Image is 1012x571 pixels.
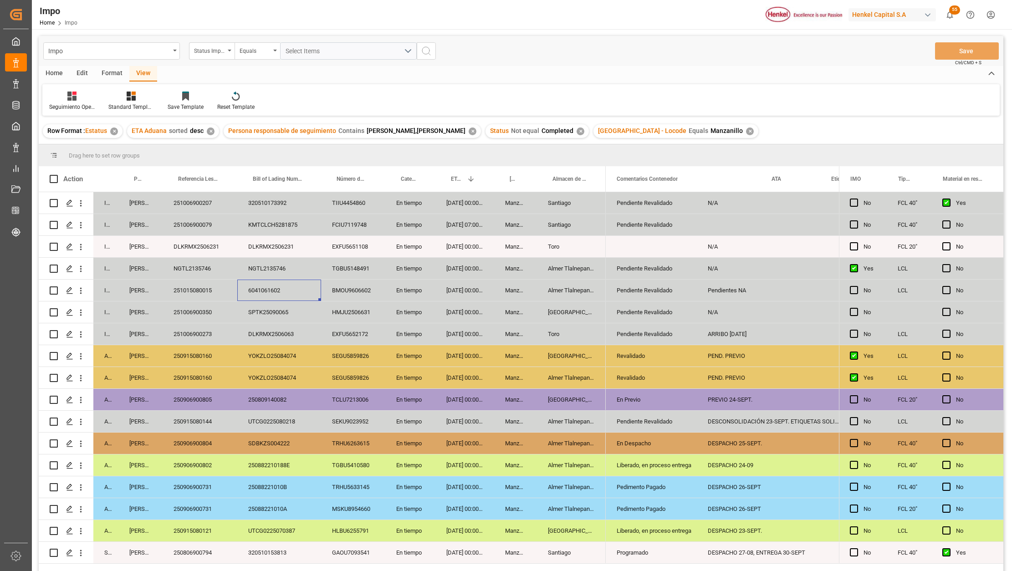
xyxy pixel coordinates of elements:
img: Henkel%20logo.jpg_1689854090.jpg [766,7,842,23]
div: YOKZLO25084074 [237,367,321,388]
div: Santiago [537,192,606,214]
div: En tiempo [385,301,435,323]
div: No [864,280,876,301]
div: Almer Tlalnepantla [537,433,606,454]
div: 251006900273 [163,323,237,345]
div: TIIU4454860 [321,192,385,214]
div: In progress [93,192,118,214]
div: En tiempo [385,476,435,498]
div: En tiempo [385,214,435,235]
div: [PERSON_NAME] [118,498,163,520]
div: [PERSON_NAME] [118,323,163,345]
div: SEGU5859826 [321,367,385,388]
span: Contains [338,127,364,134]
div: In progress [93,236,118,257]
a: Home [40,20,55,26]
div: Press SPACE to select this row. [39,192,606,214]
div: Press SPACE to select this row. [839,236,1003,258]
span: [PERSON_NAME],[PERSON_NAME] [367,127,465,134]
div: DESPACHO 27-08, ENTREGA 30-SEPT [697,542,852,563]
div: Arrived [93,476,118,498]
div: [DATE] 00:00:00 [435,236,494,257]
div: Impo [40,4,77,18]
span: Estatus [85,127,107,134]
div: [DATE] 00:00:00 [435,367,494,388]
div: [PERSON_NAME] [118,192,163,214]
div: EXFU5651108 [321,236,385,257]
div: [PERSON_NAME] [118,236,163,257]
div: HMJU2506631 [321,301,385,323]
div: En tiempo [385,345,435,367]
div: ✕ [207,127,215,135]
div: Manzanillo [494,389,537,410]
div: 25088221010A [237,498,321,520]
div: 250882210188E [237,454,321,476]
div: Press SPACE to select this row. [39,454,606,476]
div: TGBU5410580 [321,454,385,476]
div: En tiempo [385,367,435,388]
div: N/A [697,192,852,214]
div: Press SPACE to select this row. [839,301,1003,323]
span: Completed [542,127,573,134]
div: Arrived [93,454,118,476]
div: Almer Tlalnepantla [537,258,606,279]
div: 250915080121 [163,520,237,541]
div: Pendiente Revalidado [617,258,686,279]
button: open menu [189,42,235,60]
div: Press SPACE to select this row. [839,454,1003,476]
div: 250906900805 [163,389,237,410]
span: Comentarios Contenedor [617,176,678,182]
div: N/A [697,301,852,323]
div: TCLU7213006 [321,389,385,410]
div: FCL 40" [887,214,931,235]
div: Manzanillo [494,345,537,367]
button: search button [417,42,436,60]
span: Referencia Leschaco [178,176,218,182]
div: DESPACHO 23-SEPT. [697,520,852,541]
div: N/A [697,236,852,257]
div: Press SPACE to select this row. [839,214,1003,236]
span: Categoría [401,176,416,182]
div: Press SPACE to select this row. [839,323,1003,345]
div: 250915080160 [163,367,237,388]
div: 251006900079 [163,214,237,235]
div: In progress [93,258,118,279]
div: [PERSON_NAME] [118,542,163,563]
div: 25088221010B [237,476,321,498]
div: PREVIO 24-SEPT. [697,389,852,410]
div: [DATE] 00:00:00 [435,192,494,214]
div: [DATE] 00:00:00 [435,498,494,520]
span: 55 [949,5,960,15]
div: Press SPACE to select this row. [39,345,606,367]
span: Bill of Lading Number [253,176,302,182]
div: Storage [93,542,118,563]
div: Arrived [93,389,118,410]
div: Manzanillo [494,214,537,235]
div: Almer Tlalnepantla [537,476,606,498]
div: BMOU9606602 [321,280,385,301]
div: DLKRMX2506231 [237,236,321,257]
div: [PERSON_NAME] [118,214,163,235]
div: DLKRMX2506231 [163,236,237,257]
div: No [956,236,992,257]
div: Edit [70,66,95,82]
div: Save Template [168,103,204,111]
span: Equals [689,127,708,134]
div: LCL [887,411,931,432]
button: open menu [280,42,417,60]
span: Almacen de entrega [552,176,587,182]
div: Press SPACE to select this row. [39,236,606,258]
div: Pendiente Revalidado [617,324,686,345]
div: 250915080144 [163,411,237,432]
div: View [129,66,157,82]
div: [PERSON_NAME] [118,258,163,279]
div: Santiago [537,214,606,235]
div: Press SPACE to select this row. [39,542,606,564]
div: EXFU5652172 [321,323,385,345]
div: Almer Tlalnepantla [537,280,606,301]
span: Row Format : [47,127,85,134]
div: [PERSON_NAME] [118,280,163,301]
div: Henkel Capital S.A [848,8,936,21]
div: YOKZLO25084074 [237,345,321,367]
button: open menu [235,42,280,60]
